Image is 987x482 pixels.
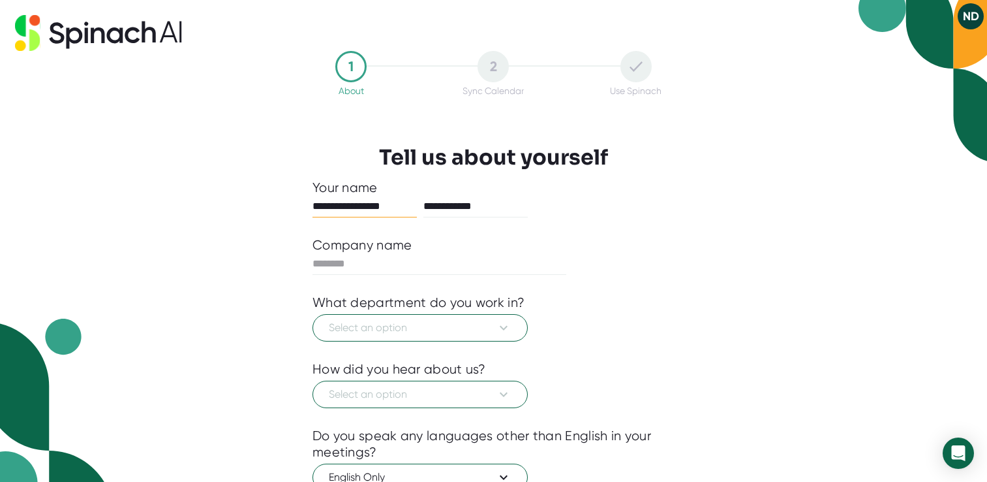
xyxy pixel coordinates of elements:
button: Select an option [312,314,528,342]
div: Use Spinach [610,86,661,96]
div: Company name [312,237,412,253]
span: Select an option [329,387,511,402]
div: Sync Calendar [463,86,524,96]
button: Select an option [312,381,528,408]
span: Select an option [329,320,511,336]
div: Do you speak any languages other than English in your meetings? [312,428,675,460]
div: Your name [312,180,675,196]
div: 2 [478,51,509,82]
div: Open Intercom Messenger [943,438,974,469]
h3: Tell us about yourself [379,145,608,170]
div: 1 [335,51,367,82]
div: How did you hear about us? [312,361,486,378]
div: About [339,86,364,96]
div: What department do you work in? [312,295,524,311]
button: ND [958,3,984,29]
